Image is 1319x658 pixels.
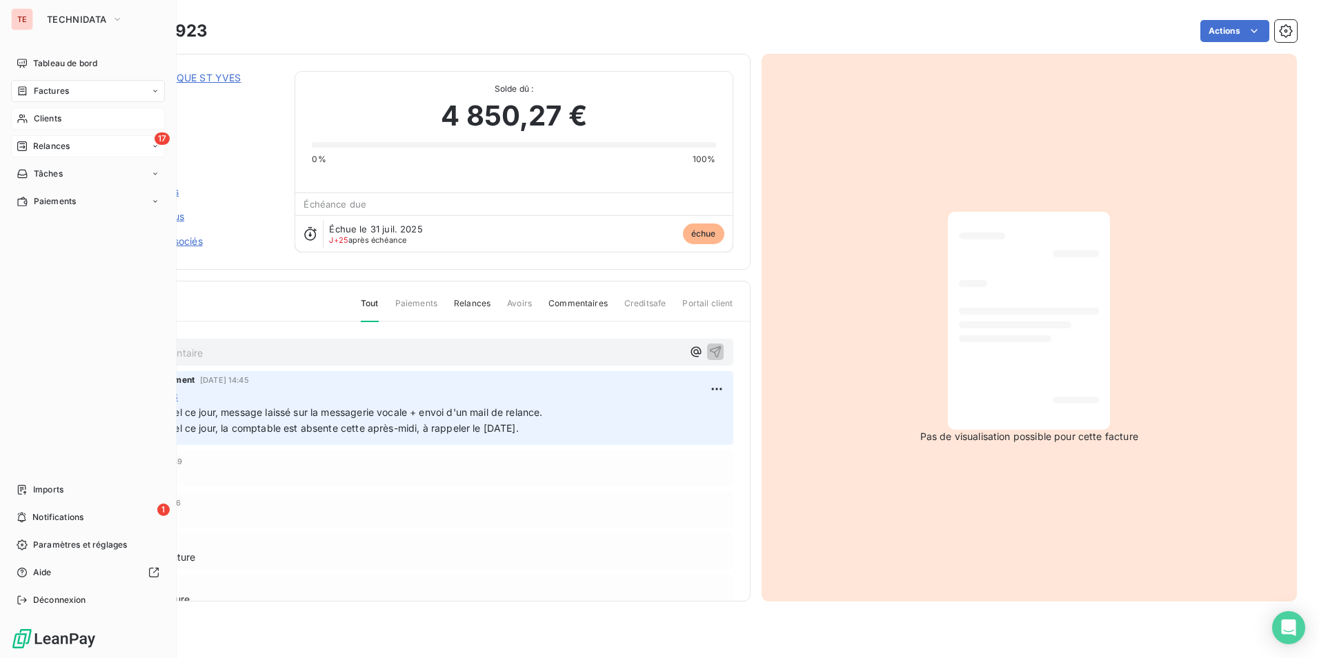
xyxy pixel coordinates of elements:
[329,236,406,244] span: après échéance
[157,504,170,516] span: 1
[312,153,326,166] span: 0%
[33,594,86,606] span: Déconnexion
[454,297,490,321] span: Relances
[693,153,716,166] span: 100%
[11,52,165,74] a: Tableau de bord
[507,297,532,321] span: Avoirs
[33,483,63,496] span: Imports
[361,297,379,322] span: Tout
[624,297,666,321] span: Creditsafe
[682,297,733,321] span: Portail client
[395,297,437,321] span: Paiements
[1200,20,1269,42] button: Actions
[11,190,165,212] a: Paiements
[34,112,61,125] span: Clients
[1272,611,1305,644] div: Open Intercom Messenger
[34,168,63,180] span: Tâches
[11,561,165,584] a: Aide
[11,479,165,501] a: Imports
[33,566,52,579] span: Aide
[34,195,76,208] span: Paiements
[11,628,97,650] img: Logo LeanPay
[548,297,608,321] span: Commentaires
[312,83,715,95] span: Solde dû :
[155,132,170,145] span: 17
[11,8,33,30] div: TE
[32,511,83,524] span: Notifications
[33,539,127,551] span: Paramètres et réglages
[329,235,348,245] span: J+25
[34,85,69,97] span: Factures
[683,223,724,244] span: échue
[200,376,249,384] span: [DATE] 14:45
[441,95,587,137] span: 4 850,27 €
[11,163,165,185] a: Tâches
[33,140,70,152] span: Relances
[920,430,1138,443] span: Pas de visualisation possible pour cette facture
[11,135,165,157] a: 17Relances
[329,223,422,235] span: Échue le 31 juil. 2025
[11,534,165,556] a: Paramètres et réglages
[304,199,366,210] span: Échéance due
[11,80,165,102] a: Factures
[108,88,278,99] span: C_410257_TDFR
[33,57,97,70] span: Tableau de bord
[11,108,165,130] a: Clients
[92,406,543,434] span: LTS_[DATE] : Appel ce jour, message laissé sur la messagerie vocale + envoi d'un mail de relance....
[47,14,106,25] span: TECHNIDATA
